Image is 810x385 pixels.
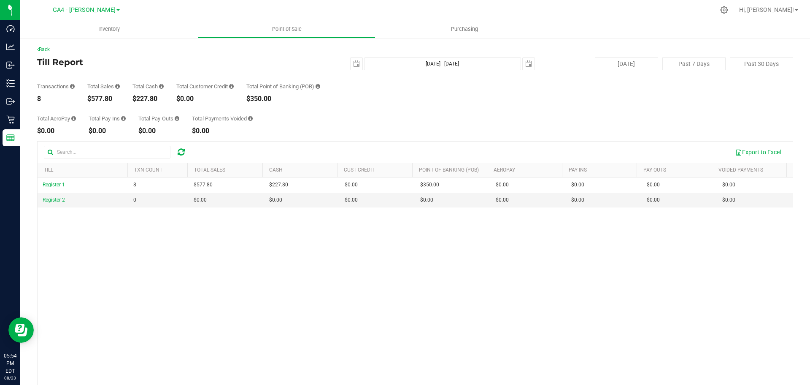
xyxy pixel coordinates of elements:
[595,57,658,70] button: [DATE]
[8,317,34,343] iframe: Resource center
[6,79,15,87] inline-svg: Inventory
[37,116,76,121] div: Total AeroPay
[718,167,763,173] a: Voided Payments
[44,146,170,158] input: Search...
[345,196,358,204] span: $0.00
[571,196,584,204] span: $0.00
[134,167,162,173] a: TXN Count
[132,84,164,89] div: Total Cash
[229,84,234,89] i: Sum of all successful, non-voided payment transaction amounts using account credit as the payment...
[316,84,320,89] i: Sum of the successful, non-voided point-of-banking payment transaction amounts, both via payment ...
[198,20,375,38] a: Point of Sale
[115,84,120,89] i: Sum of all successful, non-voided payment transaction amounts (excluding tips and transaction fee...
[730,57,793,70] button: Past 30 Days
[37,46,50,52] a: Back
[133,181,136,189] span: 8
[138,116,179,121] div: Total Pay-Outs
[440,25,489,33] span: Purchasing
[192,116,253,121] div: Total Payments Voided
[246,96,320,102] div: $350.00
[194,196,207,204] span: $0.00
[269,167,283,173] a: Cash
[647,196,660,204] span: $0.00
[37,84,75,89] div: Transactions
[70,84,75,89] i: Count of all successful payment transactions, possibly including voids, refunds, and cash-back fr...
[132,96,164,102] div: $227.80
[246,84,320,89] div: Total Point of Banking (POB)
[420,181,439,189] span: $350.00
[722,196,735,204] span: $0.00
[43,182,65,188] span: Register 1
[6,134,15,142] inline-svg: Reports
[419,167,479,173] a: Point of Banking (POB)
[6,43,15,51] inline-svg: Analytics
[261,25,313,33] span: Point of Sale
[159,84,164,89] i: Sum of all successful, non-voided cash payment transaction amounts (excluding tips and transactio...
[6,115,15,124] inline-svg: Retail
[6,25,15,33] inline-svg: Dashboard
[730,145,786,159] button: Export to Excel
[496,181,509,189] span: $0.00
[351,58,362,70] span: select
[87,25,131,33] span: Inventory
[194,181,213,189] span: $577.80
[4,352,16,375] p: 05:54 PM EDT
[722,181,735,189] span: $0.00
[175,116,179,121] i: Sum of all cash pay-outs removed from tills within the date range.
[6,61,15,69] inline-svg: Inbound
[87,96,120,102] div: $577.80
[89,128,126,134] div: $0.00
[345,181,358,189] span: $0.00
[269,196,282,204] span: $0.00
[176,96,234,102] div: $0.00
[494,167,515,173] a: AeroPay
[375,20,553,38] a: Purchasing
[643,167,666,173] a: Pay Outs
[6,97,15,106] inline-svg: Outbound
[89,116,126,121] div: Total Pay-Ins
[194,167,225,173] a: Total Sales
[138,128,179,134] div: $0.00
[44,167,53,173] a: Till
[192,128,253,134] div: $0.00
[739,6,794,13] span: Hi, [PERSON_NAME]!
[569,167,587,173] a: Pay Ins
[87,84,120,89] div: Total Sales
[719,6,729,14] div: Manage settings
[37,57,289,67] h4: Till Report
[37,128,76,134] div: $0.00
[20,20,198,38] a: Inventory
[420,196,433,204] span: $0.00
[269,181,288,189] span: $227.80
[71,116,76,121] i: Sum of all successful AeroPay payment transaction amounts for all purchases in the date range. Ex...
[571,181,584,189] span: $0.00
[53,6,116,14] span: GA4 - [PERSON_NAME]
[662,57,726,70] button: Past 7 Days
[248,116,253,121] i: Sum of all voided payment transaction amounts (excluding tips and transaction fees) within the da...
[121,116,126,121] i: Sum of all cash pay-ins added to tills within the date range.
[4,375,16,381] p: 08/23
[496,196,509,204] span: $0.00
[647,181,660,189] span: $0.00
[37,96,75,102] div: 8
[523,58,535,70] span: select
[176,84,234,89] div: Total Customer Credit
[133,196,136,204] span: 0
[344,167,375,173] a: Cust Credit
[43,197,65,203] span: Register 2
